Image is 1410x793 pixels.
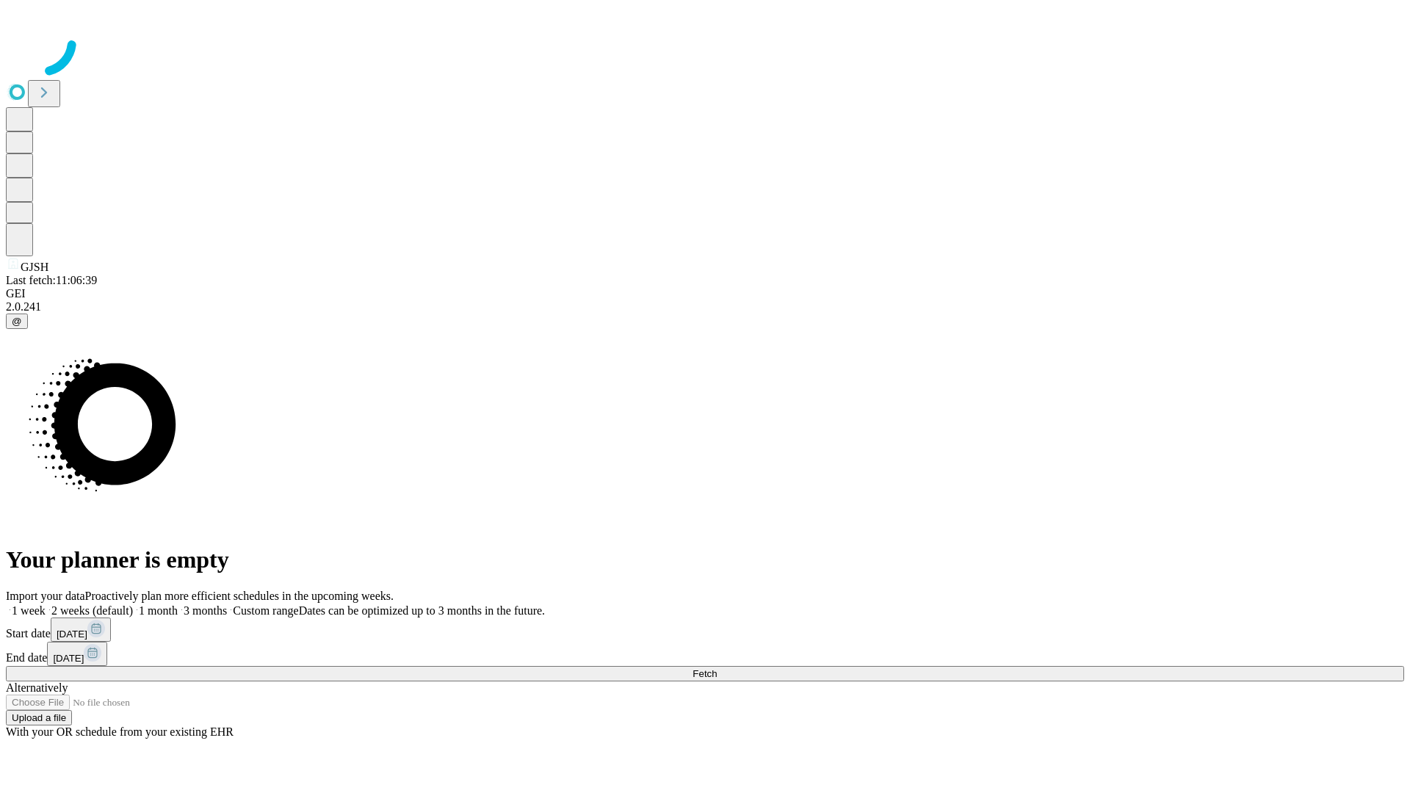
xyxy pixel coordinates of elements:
[299,604,545,617] span: Dates can be optimized up to 3 months in the future.
[51,618,111,642] button: [DATE]
[6,300,1404,314] div: 2.0.241
[6,287,1404,300] div: GEI
[6,590,85,602] span: Import your data
[12,316,22,327] span: @
[57,629,87,640] span: [DATE]
[6,642,1404,666] div: End date
[6,618,1404,642] div: Start date
[6,274,97,286] span: Last fetch: 11:06:39
[53,653,84,664] span: [DATE]
[6,681,68,694] span: Alternatively
[51,604,133,617] span: 2 weeks (default)
[6,546,1404,573] h1: Your planner is empty
[21,261,48,273] span: GJSH
[139,604,178,617] span: 1 month
[6,710,72,725] button: Upload a file
[6,725,234,738] span: With your OR schedule from your existing EHR
[85,590,394,602] span: Proactively plan more efficient schedules in the upcoming weeks.
[693,668,717,679] span: Fetch
[6,666,1404,681] button: Fetch
[47,642,107,666] button: [DATE]
[233,604,298,617] span: Custom range
[12,604,46,617] span: 1 week
[6,314,28,329] button: @
[184,604,227,617] span: 3 months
